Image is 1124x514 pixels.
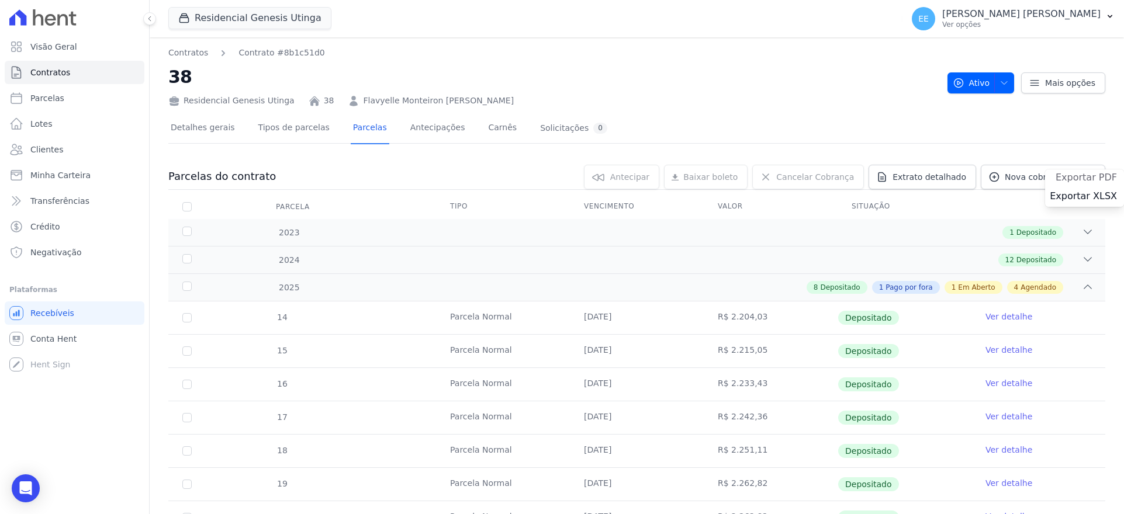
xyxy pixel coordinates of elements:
input: Só é possível selecionar pagamentos em aberto [182,480,192,489]
a: Mais opções [1021,72,1105,93]
th: Situação [838,195,971,219]
span: Mais opções [1045,77,1095,89]
span: 18 [276,446,288,455]
th: Vencimento [570,195,704,219]
p: [PERSON_NAME] [PERSON_NAME] [942,8,1101,20]
a: Negativação [5,241,144,264]
span: 17 [276,412,288,422]
span: 12 [1005,255,1014,265]
span: Negativação [30,246,82,258]
a: Extrato detalhado [869,165,976,189]
td: Parcela Normal [436,368,570,401]
a: 38 [324,95,334,107]
span: Parcelas [30,92,64,104]
span: Clientes [30,144,63,155]
td: [DATE] [570,435,704,467]
input: Só é possível selecionar pagamentos em aberto [182,380,192,389]
td: R$ 2.251,11 [704,435,838,467]
span: Depositado [820,282,860,293]
a: Antecipações [408,113,468,144]
span: Pago por fora [886,282,932,293]
th: Tipo [436,195,570,219]
span: 1 [952,282,956,293]
a: Parcelas [351,113,389,144]
span: 4 [1014,282,1019,293]
span: 1 [1009,227,1014,238]
td: Parcela Normal [436,468,570,501]
a: Ver detalhe [985,377,1032,389]
span: Contratos [30,67,70,78]
span: 15 [276,346,288,355]
td: R$ 2.215,05 [704,335,838,367]
a: Recebíveis [5,301,144,325]
td: R$ 2.262,82 [704,468,838,501]
a: Exportar PDF [1056,172,1119,186]
button: Ativo [947,72,1015,93]
h3: Parcelas do contrato [168,169,276,183]
td: [DATE] [570,401,704,434]
input: Só é possível selecionar pagamentos em aberto [182,313,192,322]
button: Residencial Genesis Utinga [168,7,331,29]
span: Depositado [1016,227,1056,238]
div: Residencial Genesis Utinga [168,95,295,107]
span: Depositado [838,311,899,325]
p: Ver opções [942,20,1101,29]
a: Carnês [486,113,519,144]
div: Plataformas [9,283,140,297]
span: Conta Hent [30,333,77,345]
span: 8 [814,282,818,293]
td: [DATE] [570,368,704,401]
td: [DATE] [570,468,704,501]
span: Depositado [838,344,899,358]
td: [DATE] [570,301,704,334]
span: 16 [276,379,288,388]
td: Parcela Normal [436,301,570,334]
a: Ver detalhe [985,411,1032,422]
a: Nova cobrança avulsa [981,165,1105,189]
div: Solicitações [540,123,607,134]
span: Exportar XLSX [1050,190,1117,202]
a: Clientes [5,138,144,161]
td: R$ 2.233,43 [704,368,838,401]
nav: Breadcrumb [168,47,938,59]
span: Lotes [30,118,53,130]
span: Extrato detalhado [893,171,966,183]
span: Recebíveis [30,307,74,319]
a: Visão Geral [5,35,144,58]
a: Crédito [5,215,144,238]
span: Depositado [838,477,899,491]
th: Valor [704,195,838,219]
span: Depositado [838,411,899,425]
td: R$ 2.204,03 [704,301,838,334]
input: Só é possível selecionar pagamentos em aberto [182,413,192,422]
span: EE [918,15,929,23]
span: Visão Geral [30,41,77,53]
input: Só é possível selecionar pagamentos em aberto [182,346,192,356]
nav: Breadcrumb [168,47,325,59]
a: Solicitações0 [538,113,610,144]
div: Open Intercom Messenger [12,474,40,502]
span: 1 [879,282,884,293]
a: Ver detalhe [985,477,1032,489]
span: Minha Carteira [30,169,91,181]
a: Parcelas [5,86,144,110]
td: Parcela Normal [436,401,570,434]
a: Exportar XLSX [1050,190,1119,204]
a: Tipos de parcelas [256,113,332,144]
a: Minha Carteira [5,164,144,187]
input: Só é possível selecionar pagamentos em aberto [182,446,192,456]
a: Conta Hent [5,327,144,350]
a: Detalhes gerais [168,113,237,144]
a: Contratos [168,47,208,59]
span: 19 [276,479,288,488]
div: Parcela [262,195,324,218]
span: Ativo [953,72,990,93]
span: Crédito [30,221,60,232]
span: Exportar PDF [1056,172,1117,183]
span: Depositado [1016,255,1056,265]
span: Transferências [30,195,89,207]
span: Nova cobrança avulsa [1005,171,1095,183]
a: Contratos [5,61,144,84]
a: Transferências [5,189,144,213]
span: Depositado [838,444,899,458]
